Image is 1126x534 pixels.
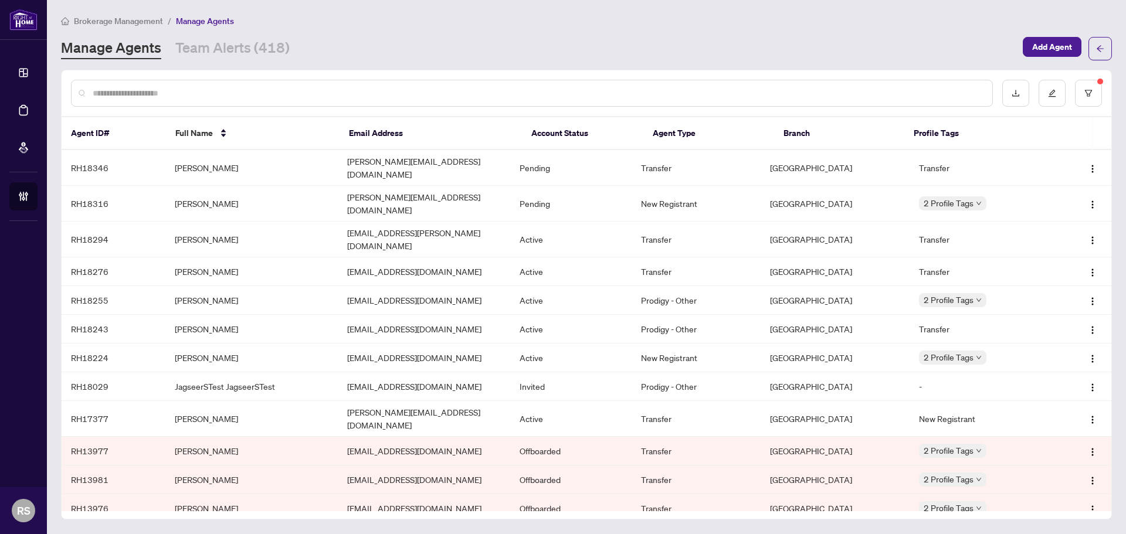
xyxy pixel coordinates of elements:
td: RH17377 [62,401,165,437]
td: [PERSON_NAME] [165,257,338,286]
td: [PERSON_NAME] [165,186,338,222]
td: Invited [510,372,631,401]
img: Logo [1088,236,1097,245]
td: RH18346 [62,150,165,186]
td: RH18029 [62,372,165,401]
th: Profile Tags [904,117,1052,150]
th: Agent ID# [62,117,166,150]
td: New Registrant [632,186,761,222]
button: Logo [1083,377,1102,396]
td: [PERSON_NAME] [165,343,338,372]
td: [PERSON_NAME] [165,286,338,315]
span: home [61,17,69,25]
img: Logo [1088,268,1097,277]
td: [GEOGRAPHIC_DATA] [761,372,909,401]
td: Transfer [910,222,1056,257]
td: [EMAIL_ADDRESS][DOMAIN_NAME] [338,437,510,465]
span: Add Agent [1032,38,1072,56]
td: [GEOGRAPHIC_DATA] [761,494,909,523]
span: down [976,355,982,360]
td: RH18276 [62,257,165,286]
td: [EMAIL_ADDRESS][DOMAIN_NAME] [338,494,510,523]
td: Active [510,286,631,315]
td: [PERSON_NAME] [165,494,338,523]
button: Logo [1083,230,1102,249]
td: Transfer [632,150,761,186]
td: RH18255 [62,286,165,315]
td: New Registrant [910,401,1056,437]
span: RS [17,502,30,519]
td: RH18224 [62,343,165,372]
img: Logo [1088,325,1097,335]
span: down [976,448,982,454]
td: Active [510,222,631,257]
span: edit [1048,89,1056,97]
th: Branch [774,117,904,150]
td: Prodigy - Other [632,372,761,401]
td: Transfer [632,465,761,494]
span: down [976,477,982,482]
td: [PERSON_NAME][EMAIL_ADDRESS][DOMAIN_NAME] [338,186,510,222]
span: filter [1084,89,1093,97]
td: - [910,372,1056,401]
button: Logo [1083,348,1102,367]
td: Active [510,257,631,286]
td: Offboarded [510,494,631,523]
button: Logo [1083,262,1102,281]
td: Prodigy - Other [632,315,761,343]
td: [EMAIL_ADDRESS][DOMAIN_NAME] [338,315,510,343]
td: RH13977 [62,437,165,465]
td: RH13981 [62,465,165,494]
button: Logo [1083,319,1102,338]
img: Logo [1088,383,1097,392]
span: 2 Profile Tags [924,196,974,210]
td: Transfer [632,494,761,523]
a: Team Alerts (418) [175,38,290,59]
td: Transfer [910,257,1056,286]
img: Logo [1088,200,1097,209]
span: down [976,200,982,206]
td: [PERSON_NAME][EMAIL_ADDRESS][DOMAIN_NAME] [338,150,510,186]
button: Logo [1083,194,1102,213]
th: Agent Type [643,117,774,150]
td: Active [510,343,631,372]
span: down [976,505,982,511]
td: Prodigy - Other [632,286,761,315]
button: Add Agent [1023,37,1081,57]
button: filter [1075,80,1102,107]
td: [GEOGRAPHIC_DATA] [761,343,909,372]
th: Email Address [340,117,522,150]
td: [GEOGRAPHIC_DATA] [761,150,909,186]
td: Transfer [910,150,1056,186]
td: [GEOGRAPHIC_DATA] [761,257,909,286]
td: [EMAIL_ADDRESS][DOMAIN_NAME] [338,286,510,315]
td: [EMAIL_ADDRESS][DOMAIN_NAME] [338,343,510,372]
td: [GEOGRAPHIC_DATA] [761,286,909,315]
li: / [168,14,171,28]
td: Offboarded [510,465,631,494]
td: [PERSON_NAME] [165,150,338,186]
img: logo [9,9,38,30]
td: [GEOGRAPHIC_DATA] [761,186,909,222]
td: RH18243 [62,315,165,343]
td: New Registrant [632,343,761,372]
span: download [1012,89,1020,97]
td: JagseerSTest JagseerSTest [165,372,338,401]
button: Logo [1083,291,1102,309]
span: Full Name [175,127,213,140]
td: Active [510,401,631,437]
td: Transfer [632,257,761,286]
td: [EMAIL_ADDRESS][DOMAIN_NAME] [338,465,510,494]
span: 2 Profile Tags [924,501,974,515]
button: Logo [1083,409,1102,428]
td: [PERSON_NAME] [165,315,338,343]
td: Transfer [910,315,1056,343]
td: [EMAIL_ADDRESS][DOMAIN_NAME] [338,372,510,401]
td: Pending [510,186,631,222]
td: [PERSON_NAME] [165,437,338,465]
button: download [1002,80,1029,107]
td: [GEOGRAPHIC_DATA] [761,401,909,437]
button: Logo [1083,158,1102,177]
img: Logo [1088,164,1097,174]
td: Transfer [632,222,761,257]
